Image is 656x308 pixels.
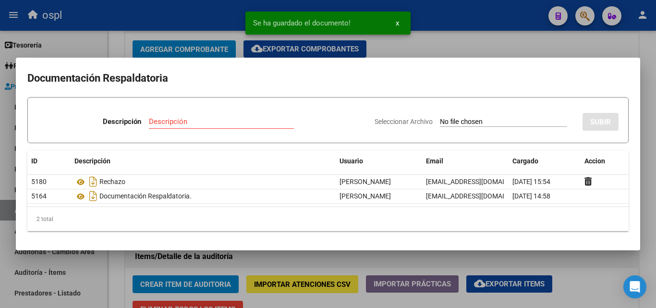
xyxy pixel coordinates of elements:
[590,118,611,126] span: SUBIR
[512,157,538,165] span: Cargado
[87,174,99,189] i: Descargar documento
[74,188,332,204] div: Documentación Respaldatoria.
[340,178,391,185] span: [PERSON_NAME]
[27,207,629,231] div: 2 total
[27,151,71,172] datatable-header-cell: ID
[388,14,407,32] button: x
[87,188,99,204] i: Descargar documento
[426,178,533,185] span: [EMAIL_ADDRESS][DOMAIN_NAME]
[340,192,391,200] span: [PERSON_NAME]
[336,151,422,172] datatable-header-cell: Usuario
[426,157,443,165] span: Email
[375,118,433,125] span: Seleccionar Archivo
[584,157,605,165] span: Accion
[74,157,110,165] span: Descripción
[103,116,141,127] p: Descripción
[71,151,336,172] datatable-header-cell: Descripción
[31,157,37,165] span: ID
[583,113,619,131] button: SUBIR
[422,151,509,172] datatable-header-cell: Email
[27,69,629,87] h2: Documentación Respaldatoria
[512,192,550,200] span: [DATE] 14:58
[74,174,332,189] div: Rechazo
[509,151,581,172] datatable-header-cell: Cargado
[623,275,646,298] div: Open Intercom Messenger
[512,178,550,185] span: [DATE] 15:54
[581,151,629,172] datatable-header-cell: Accion
[31,178,47,185] span: 5180
[396,19,399,27] span: x
[31,192,47,200] span: 5164
[426,192,533,200] span: [EMAIL_ADDRESS][DOMAIN_NAME]
[253,18,351,28] span: Se ha guardado el documento!
[340,157,363,165] span: Usuario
